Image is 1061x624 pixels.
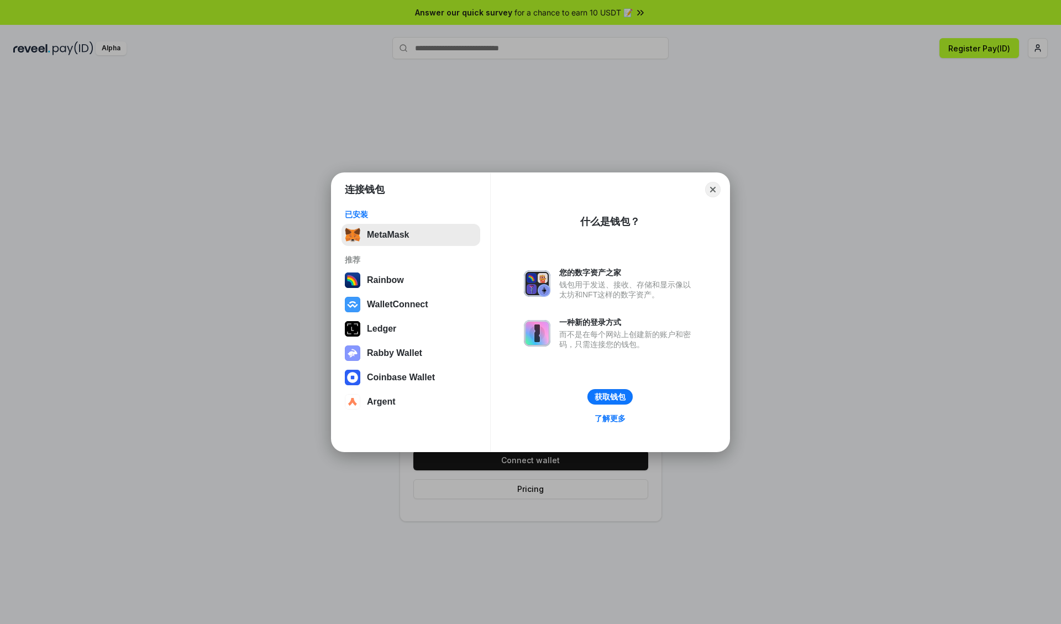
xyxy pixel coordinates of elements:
[345,183,385,196] h1: 连接钱包
[345,209,477,219] div: 已安装
[559,268,696,277] div: 您的数字资产之家
[345,345,360,361] img: svg+xml,%3Csvg%20xmlns%3D%22http%3A%2F%2Fwww.w3.org%2F2000%2Fsvg%22%20fill%3D%22none%22%20viewBox...
[524,320,550,347] img: svg+xml,%3Csvg%20xmlns%3D%22http%3A%2F%2Fwww.w3.org%2F2000%2Fsvg%22%20fill%3D%22none%22%20viewBox...
[587,389,633,405] button: 获取钱包
[367,373,435,382] div: Coinbase Wallet
[342,342,480,364] button: Rabby Wallet
[342,391,480,413] button: Argent
[595,392,626,402] div: 获取钱包
[342,366,480,389] button: Coinbase Wallet
[342,224,480,246] button: MetaMask
[345,272,360,288] img: svg+xml,%3Csvg%20width%3D%22120%22%20height%3D%22120%22%20viewBox%3D%220%200%20120%20120%22%20fil...
[367,324,396,334] div: Ledger
[705,182,721,197] button: Close
[559,280,696,300] div: 钱包用于发送、接收、存储和显示像以太坊和NFT这样的数字资产。
[595,413,626,423] div: 了解更多
[367,300,428,310] div: WalletConnect
[342,318,480,340] button: Ledger
[559,317,696,327] div: 一种新的登录方式
[345,297,360,312] img: svg+xml,%3Csvg%20width%3D%2228%22%20height%3D%2228%22%20viewBox%3D%220%200%2028%2028%22%20fill%3D...
[559,329,696,349] div: 而不是在每个网站上创建新的账户和密码，只需连接您的钱包。
[345,255,477,265] div: 推荐
[342,293,480,316] button: WalletConnect
[345,227,360,243] img: svg+xml,%3Csvg%20fill%3D%22none%22%20height%3D%2233%22%20viewBox%3D%220%200%2035%2033%22%20width%...
[345,394,360,410] img: svg+xml,%3Csvg%20width%3D%2228%22%20height%3D%2228%22%20viewBox%3D%220%200%2028%2028%22%20fill%3D...
[367,230,409,240] div: MetaMask
[345,370,360,385] img: svg+xml,%3Csvg%20width%3D%2228%22%20height%3D%2228%22%20viewBox%3D%220%200%2028%2028%22%20fill%3D...
[367,348,422,358] div: Rabby Wallet
[345,321,360,337] img: svg+xml,%3Csvg%20xmlns%3D%22http%3A%2F%2Fwww.w3.org%2F2000%2Fsvg%22%20width%3D%2228%22%20height%3...
[367,397,396,407] div: Argent
[367,275,404,285] div: Rainbow
[580,215,640,228] div: 什么是钱包？
[342,269,480,291] button: Rainbow
[588,411,632,426] a: 了解更多
[524,270,550,297] img: svg+xml,%3Csvg%20xmlns%3D%22http%3A%2F%2Fwww.w3.org%2F2000%2Fsvg%22%20fill%3D%22none%22%20viewBox...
